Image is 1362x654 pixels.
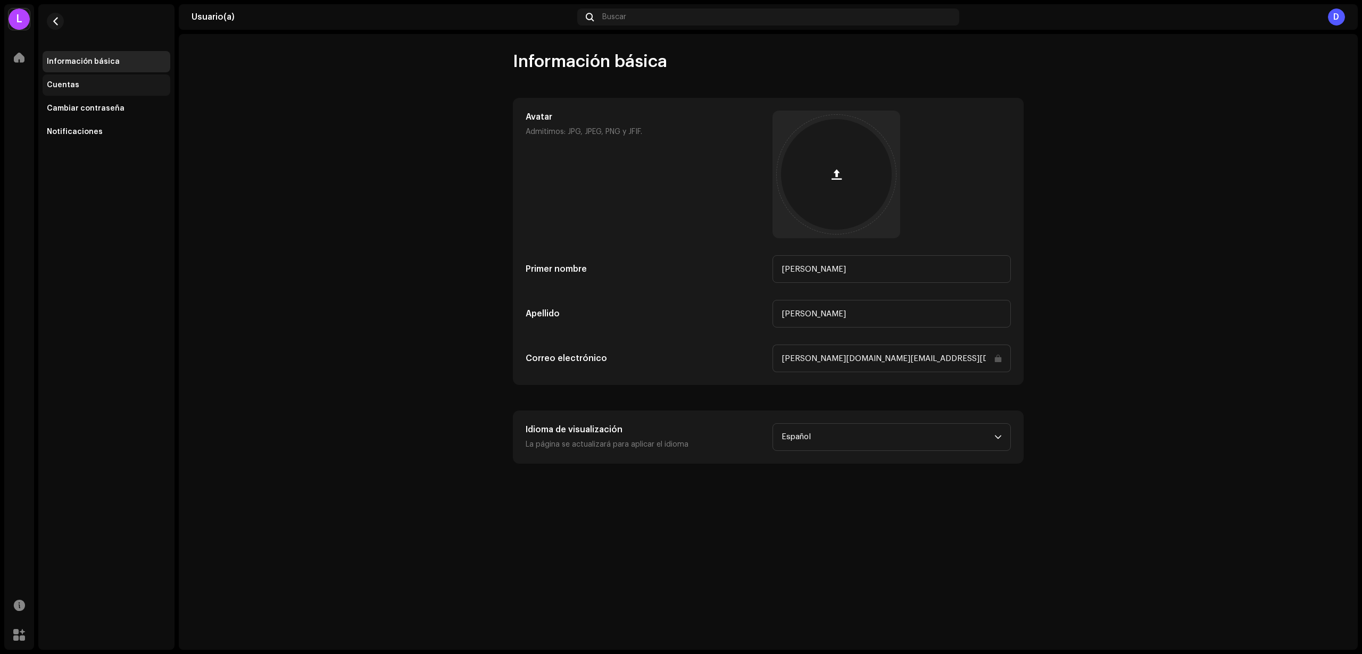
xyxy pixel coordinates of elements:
div: dropdown trigger [994,424,1002,450]
re-m-nav-item: Información básica [43,51,170,72]
span: Información básica [513,51,667,72]
re-m-nav-item: Cuentas [43,74,170,96]
div: Notificaciones [47,128,103,136]
div: Usuario(a) [192,13,573,21]
input: Correo electrónico [773,345,1011,372]
re-m-nav-item: Cambiar contraseña [43,98,170,119]
input: Primer nombre [773,255,1011,283]
h5: Apellido [526,307,764,320]
p: La página se actualizará para aplicar el idioma [526,438,764,451]
span: Español [782,424,994,450]
div: D [1328,9,1345,26]
div: Cuentas [47,81,79,89]
input: Apellido [773,300,1011,328]
h5: Primer nombre [526,263,764,275]
div: L [9,9,30,30]
span: Buscar [602,13,626,21]
h5: Idioma de visualización [526,423,764,436]
h5: Correo electrónico [526,352,764,365]
p: Admitimos: JPG, JPEG, PNG y JFIF. [526,125,764,138]
re-m-nav-item: Notificaciones [43,121,170,142]
h5: Avatar [526,111,764,123]
div: Cambiar contraseña [47,104,124,113]
div: Información básica [47,57,120,66]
